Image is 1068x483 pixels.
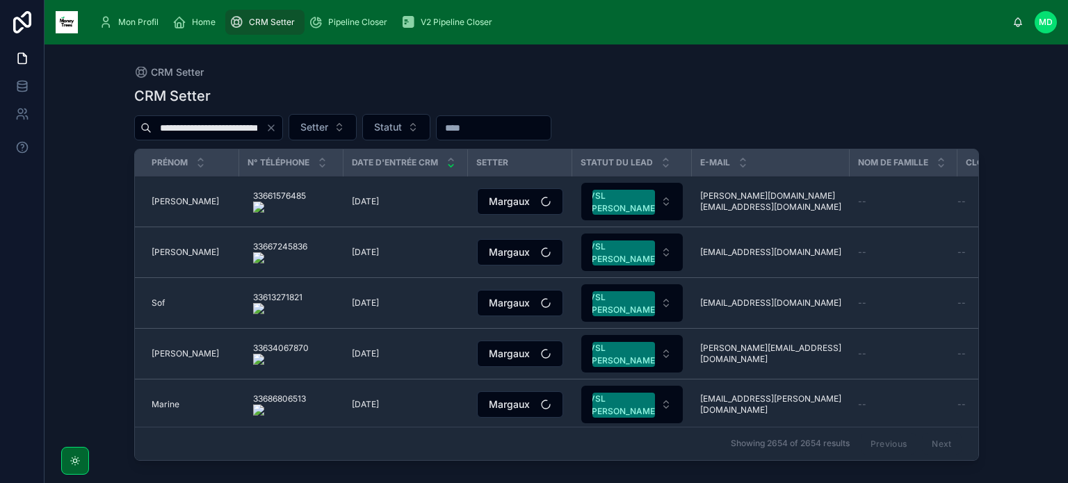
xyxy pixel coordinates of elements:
[957,399,966,410] span: --
[305,10,397,35] a: Pipeline Closer
[253,292,302,302] onoff-telecom-ce-phone-number-wrapper: 33613271821
[352,196,379,207] span: [DATE]
[192,17,216,28] span: Home
[966,157,999,168] span: Closer
[248,157,309,168] span: N° Téléphone
[152,247,231,258] a: [PERSON_NAME]
[152,157,188,168] span: Prénom
[476,157,508,168] span: Setter
[489,296,530,310] span: Margaux
[249,17,295,28] span: CRM Setter
[589,393,658,418] div: VSL [PERSON_NAME]
[957,196,1045,207] a: --
[352,297,460,309] a: [DATE]
[858,399,949,410] a: --
[352,247,460,258] a: [DATE]
[700,297,841,309] a: [EMAIL_ADDRESS][DOMAIN_NAME]
[152,348,231,359] a: [PERSON_NAME]
[476,289,564,317] a: Select Button
[957,348,1045,359] a: --
[700,393,841,416] a: [EMAIL_ADDRESS][PERSON_NAME][DOMAIN_NAME]
[731,438,850,449] span: Showing 2654 of 2654 results
[476,188,564,215] a: Select Button
[700,157,730,168] span: E-mail
[700,190,841,213] span: [PERSON_NAME][DOMAIN_NAME][EMAIL_ADDRESS][DOMAIN_NAME]
[476,391,564,418] a: Select Button
[328,17,387,28] span: Pipeline Closer
[858,348,949,359] a: --
[152,297,165,309] span: Sof
[248,286,335,320] a: 33613271821
[152,348,219,359] span: [PERSON_NAME]
[362,114,430,140] button: Select Button
[858,297,949,309] a: --
[700,343,841,365] a: [PERSON_NAME][EMAIL_ADDRESS][DOMAIN_NAME]
[581,233,683,272] a: Select Button
[489,398,530,411] span: Margaux
[352,196,460,207] a: [DATE]
[56,11,78,33] img: App logo
[253,303,302,314] img: actions-icon.png
[95,10,168,35] a: Mon Profil
[152,196,219,207] span: [PERSON_NAME]
[957,297,966,309] span: --
[489,347,530,361] span: Margaux
[581,335,683,373] button: Select Button
[700,247,841,258] a: [EMAIL_ADDRESS][DOMAIN_NAME]
[476,238,564,266] a: Select Button
[152,399,231,410] a: Marine
[248,337,335,370] a: 33634067870
[266,122,282,133] button: Clear
[248,236,335,269] a: 33667245836
[253,354,309,365] img: actions-icon.png
[858,247,949,258] a: --
[858,399,866,410] span: --
[477,239,563,265] button: Select Button
[253,343,309,353] onoff-telecom-ce-phone-number-wrapper: 33634067870
[253,393,306,404] onoff-telecom-ce-phone-number-wrapper: 33686806513
[374,120,402,134] span: Statut
[152,297,231,309] a: Sof
[581,182,683,221] a: Select Button
[477,391,563,418] button: Select Button
[253,241,307,252] onoff-telecom-ce-phone-number-wrapper: 33667245836
[253,190,306,201] onoff-telecom-ce-phone-number-wrapper: 33661576485
[352,348,379,359] span: [DATE]
[397,10,502,35] a: V2 Pipeline Closer
[152,399,179,410] span: Marine
[858,196,866,207] span: --
[489,195,530,208] span: Margaux
[352,399,379,410] span: [DATE]
[248,388,335,421] a: 33686806513
[581,157,653,168] span: Statut du lead
[581,334,683,373] a: Select Button
[118,17,159,28] span: Mon Profil
[581,386,683,423] button: Select Button
[858,247,866,258] span: --
[225,10,305,35] a: CRM Setter
[352,247,379,258] span: [DATE]
[300,120,328,134] span: Setter
[152,196,231,207] a: [PERSON_NAME]
[253,404,306,416] img: actions-icon.png
[421,17,492,28] span: V2 Pipeline Closer
[957,348,966,359] span: --
[957,297,1045,309] a: --
[134,86,211,106] h1: CRM Setter
[957,247,1045,258] a: --
[589,190,658,215] div: VSL [PERSON_NAME]
[253,202,306,213] img: actions-icon.png
[581,234,683,271] button: Select Button
[134,65,204,79] a: CRM Setter
[858,157,928,168] span: Nom de famille
[168,10,225,35] a: Home
[352,157,438,168] span: Date d'entrée CRM
[352,348,460,359] a: [DATE]
[581,385,683,424] a: Select Button
[476,340,564,368] a: Select Button
[858,196,949,207] a: --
